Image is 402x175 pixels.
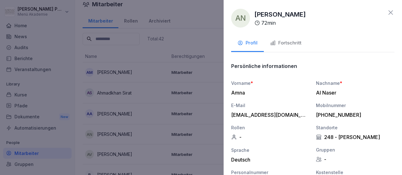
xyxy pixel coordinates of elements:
[237,39,258,47] div: Profil
[231,80,310,86] div: Vorname
[231,134,310,140] div: -
[316,124,394,131] div: Standorte
[231,35,264,52] button: Profil
[316,147,394,153] div: Gruppen
[254,10,306,19] p: [PERSON_NAME]
[316,134,394,140] div: 248 - [PERSON_NAME]
[231,112,307,118] div: [EMAIL_ADDRESS][DOMAIN_NAME]
[264,35,308,52] button: Fortschritt
[231,102,310,109] div: E-Mail
[316,156,394,162] div: -
[316,102,394,109] div: Mobilnummer
[316,90,391,96] div: Al Naser
[231,90,307,96] div: Amna
[231,63,297,69] p: Persönliche informationen
[316,112,391,118] div: [PHONE_NUMBER]
[231,147,310,153] div: Sprache
[261,19,276,27] p: 72 min
[231,157,310,163] div: Deutsch
[231,9,250,28] div: AN
[316,80,394,86] div: Nachname
[270,39,301,47] div: Fortschritt
[231,124,310,131] div: Rollen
